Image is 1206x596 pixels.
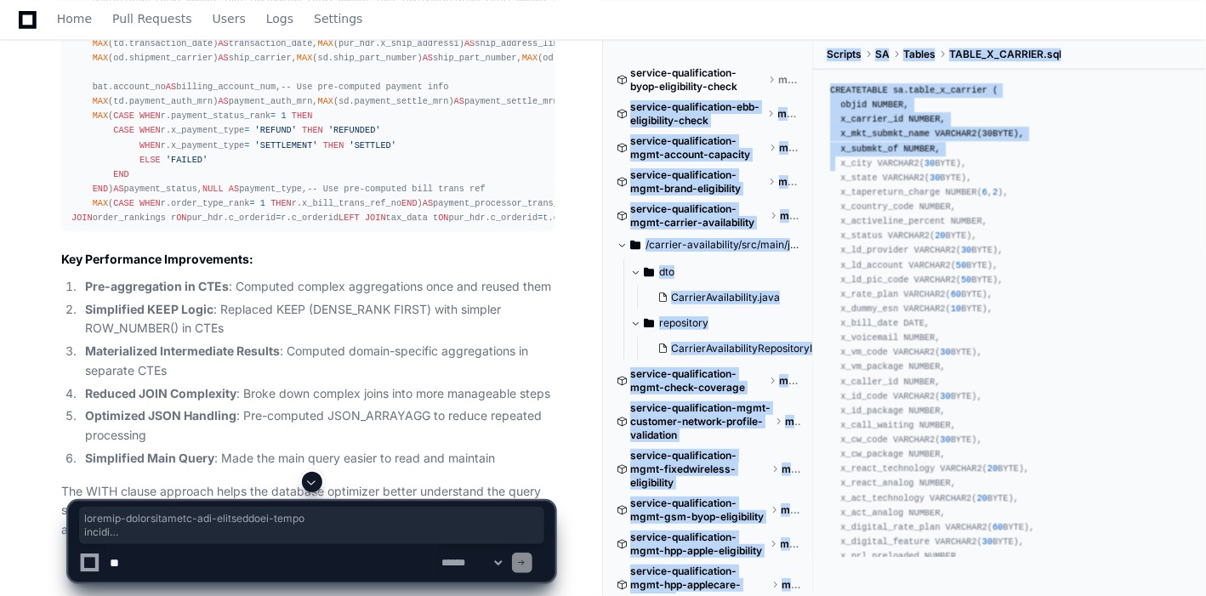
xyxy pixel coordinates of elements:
span: 30 [940,391,950,401]
span: service-qualification-mgmt-brand-eligibility [630,168,765,196]
strong: Reduced JOIN Complexity [85,386,236,400]
h2: Key Performance Improvements: [61,251,555,268]
span: WHEN [139,197,161,207]
span: AS [219,95,229,105]
span: -- Use pre-computed bill trans ref [307,183,485,193]
button: /carrier-availability/src/main/java/com/tracfone/carrier/availability [617,231,800,258]
span: service-qualification-mgmt-check-coverage [630,367,765,394]
span: -- Use pre-computed payment info [281,81,448,91]
strong: Simplified KEEP Logic [85,302,213,316]
span: Logs [266,14,293,24]
li: : Pre-computed JSON_ARRAYAGG to reduce repeated processing [80,406,555,446]
span: = [538,212,543,222]
span: service-qualification-ebb-eligibility-check [630,100,765,128]
span: AS [464,37,475,48]
span: 'SETTLEMENT' [255,139,318,150]
span: service-qualification-mgmt-carrier-availability [630,202,766,230]
span: CarrierAvailability.java [671,291,780,304]
li: : Replaced KEEP (DENSE_RANK FIRST) with simpler ROW_NUMBER() in CTEs [80,300,555,339]
span: 30 [924,158,935,168]
span: CREATE [830,85,862,95]
span: TABLE_X_CARRIER.sql [949,48,1061,61]
span: MAX [93,197,108,207]
span: 6 [982,187,987,197]
span: 30 [940,434,950,445]
span: 30 [930,173,940,183]
span: AS [113,183,123,193]
span: NULL [202,183,224,193]
span: AS [229,183,239,193]
li: : Made the main query easier to read and maintain [80,449,555,468]
svg: Directory [644,313,654,333]
button: dto [630,258,814,286]
span: = [250,197,255,207]
span: CarrierAvailabilityRepositoryImpl.java [671,342,853,355]
strong: Materialized Intermediate Results [85,343,280,358]
span: 20 [987,463,998,474]
span: loremip-dolorsitametc-adi-elitseddoei-tempo incidi utlabor-etdoloremagna-aliq-enimadm-veniamqu no... [84,512,539,539]
span: END [401,197,417,207]
span: master [785,415,800,429]
span: 30 [961,245,971,255]
span: master [782,463,800,476]
span: JOIN [71,212,93,222]
button: CarrierAvailability.java [651,286,804,309]
span: AS [166,81,176,91]
span: THEN [302,124,323,134]
span: ELSE [139,154,161,164]
button: repository [630,309,814,337]
span: service-qualification-mgmt-fixedwireless-eligibility [630,449,768,490]
span: Settings [314,14,362,24]
span: 1 [260,197,265,207]
li: : Computed complex aggregations once and reused them [80,277,555,297]
span: MAX [522,52,538,62]
span: 'REFUNDED' [328,124,381,134]
svg: Directory [644,262,654,282]
span: service-qualification-mgmt-account-capacity [630,134,765,162]
span: MAX [93,110,108,120]
li: : Computed domain-specific aggregations in separate CTEs [80,342,555,381]
span: 1 [282,110,287,120]
span: /carrier-availability/src/main/java/com/tracfone/carrier/availability [646,238,800,252]
span: 2 [993,187,998,197]
span: AS [454,95,464,105]
span: AS [423,197,433,207]
span: = [244,124,249,134]
span: MAX [318,37,333,48]
span: 60 [951,289,961,299]
span: master [779,374,800,388]
span: THEN [292,110,313,120]
span: MAX [318,95,333,105]
span: WHEN [139,124,161,134]
span: MAX [93,95,108,105]
strong: Simplified Main Query [85,451,214,465]
strong: Pre-aggregation in CTEs [85,279,229,293]
span: CASE [113,197,134,207]
span: THEN [323,139,344,150]
span: END [93,183,108,193]
span: dto [659,265,674,279]
span: CASE [113,124,134,134]
span: END [113,168,128,179]
span: MAX [93,52,108,62]
span: AS [219,37,229,48]
span: = [244,139,249,150]
span: Tables [903,48,936,61]
span: 30 [940,347,950,357]
span: 30 [982,128,993,139]
span: LEFT [338,212,360,222]
span: SA [875,48,890,61]
span: 50 [956,260,966,270]
span: Home [57,14,92,24]
span: 50 [961,275,971,285]
span: service-qualification-byop-eligibility-check [630,66,765,94]
span: = [276,212,281,222]
span: = [270,110,276,120]
span: JOIN [365,212,386,222]
span: ON [176,212,186,222]
span: repository [659,316,708,330]
span: service-qualification-mgmt-customer-network-profile-validation [630,401,771,442]
strong: Optimized JSON Handling [85,408,236,423]
span: master [778,73,800,87]
span: AS [423,52,433,62]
